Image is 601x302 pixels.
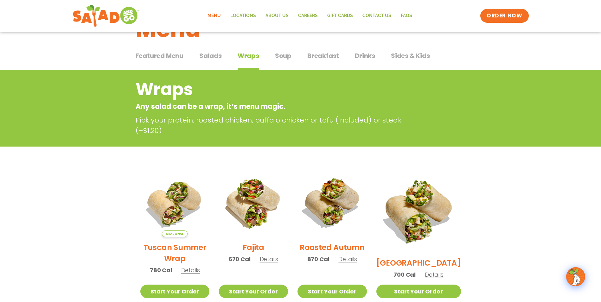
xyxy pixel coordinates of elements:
[396,9,417,23] a: FAQs
[487,12,522,20] span: ORDER NOW
[480,9,528,23] a: ORDER NOW
[376,285,461,298] a: Start Your Order
[199,51,222,60] span: Salads
[567,268,585,286] img: wpChatIcon
[229,255,251,263] span: 670 Cal
[140,168,209,237] img: Product photo for Tuscan Summer Wrap
[136,49,466,70] div: Tabbed content
[307,255,329,263] span: 870 Cal
[338,255,357,263] span: Details
[140,285,209,298] a: Start Your Order
[297,168,367,237] img: Product photo for Roasted Autumn Wrap
[300,242,365,253] h2: Roasted Autumn
[425,271,444,279] span: Details
[136,77,415,102] h2: Wraps
[219,285,288,298] a: Start Your Order
[136,51,183,60] span: Featured Menu
[275,51,291,60] span: Soup
[219,168,288,237] img: Product photo for Fajita Wrap
[376,168,461,253] img: Product photo for BBQ Ranch Wrap
[140,242,209,264] h2: Tuscan Summer Wrap
[203,9,417,23] nav: Menu
[297,285,367,298] a: Start Your Order
[323,9,358,23] a: GIFT CARDS
[260,255,278,263] span: Details
[355,51,375,60] span: Drinks
[391,51,430,60] span: Sides & Kids
[181,266,200,274] span: Details
[238,51,259,60] span: Wraps
[203,9,226,23] a: Menu
[307,51,339,60] span: Breakfast
[150,266,172,274] span: 780 Cal
[136,101,415,112] p: Any salad can be a wrap, it’s menu magic.
[293,9,323,23] a: Careers
[226,9,261,23] a: Locations
[162,230,188,237] span: Seasonal
[73,3,139,28] img: new-SAG-logo-768×292
[376,257,461,268] h2: [GEOGRAPHIC_DATA]
[136,115,418,136] p: Pick your protein: roasted chicken, buffalo chicken or tofu (included) or steak (+$1.20)
[261,9,293,23] a: About Us
[358,9,396,23] a: Contact Us
[393,270,416,279] span: 700 Cal
[243,242,264,253] h2: Fajita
